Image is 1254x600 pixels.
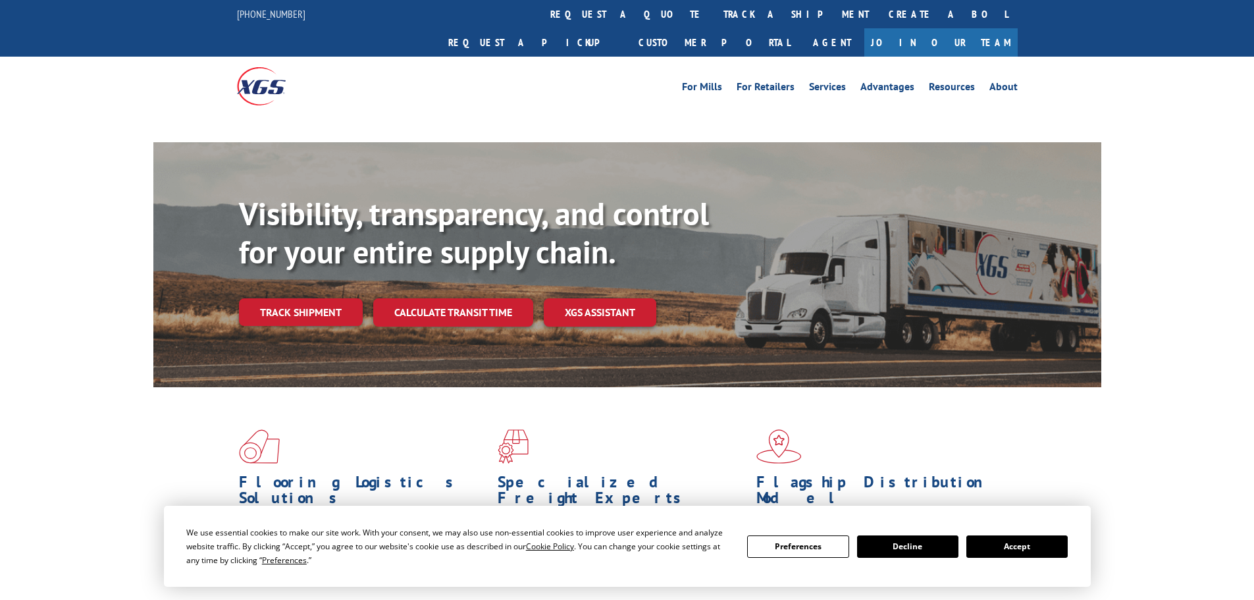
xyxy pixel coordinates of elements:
[800,28,864,57] a: Agent
[526,541,574,552] span: Cookie Policy
[857,535,958,558] button: Decline
[498,429,529,464] img: xgs-icon-focused-on-flooring-red
[747,535,849,558] button: Preferences
[239,298,363,326] a: Track shipment
[239,193,709,272] b: Visibility, transparency, and control for your entire supply chain.
[498,474,746,512] h1: Specialized Freight Experts
[262,555,307,566] span: Preferences
[544,298,656,327] a: XGS ASSISTANT
[864,28,1018,57] a: Join Our Team
[237,7,305,20] a: [PHONE_NUMBER]
[737,82,795,96] a: For Retailers
[682,82,722,96] a: For Mills
[186,526,731,567] div: We use essential cookies to make our site work. With your consent, we may also use non-essential ...
[629,28,800,57] a: Customer Portal
[239,429,280,464] img: xgs-icon-total-supply-chain-intelligence-red
[860,82,914,96] a: Advantages
[989,82,1018,96] a: About
[756,474,1005,512] h1: Flagship Distribution Model
[966,535,1068,558] button: Accept
[373,298,533,327] a: Calculate transit time
[164,506,1091,587] div: Cookie Consent Prompt
[809,82,846,96] a: Services
[929,82,975,96] a: Resources
[756,429,802,464] img: xgs-icon-flagship-distribution-model-red
[438,28,629,57] a: Request a pickup
[239,474,488,512] h1: Flooring Logistics Solutions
